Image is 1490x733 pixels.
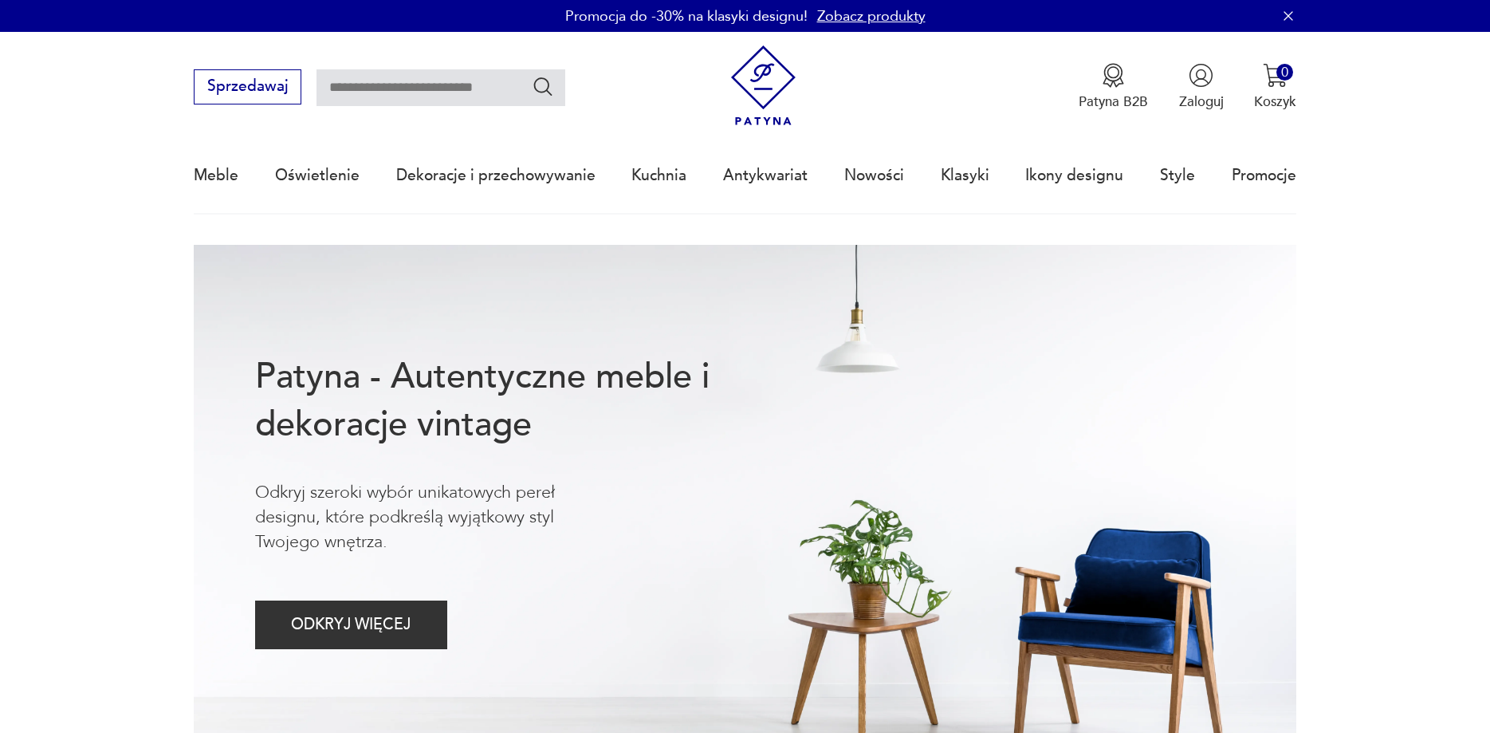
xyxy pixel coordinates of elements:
[1179,63,1224,111] button: Zaloguj
[1189,63,1213,88] img: Ikonka użytkownika
[194,69,301,104] button: Sprzedawaj
[1263,63,1288,88] img: Ikona koszyka
[194,139,238,212] a: Meble
[1079,93,1148,111] p: Patyna B2B
[1079,63,1148,111] button: Patyna B2B
[631,139,686,212] a: Kuchnia
[941,139,989,212] a: Klasyki
[723,45,804,126] img: Patyna - sklep z meblami i dekoracjami vintage
[255,480,619,555] p: Odkryj szeroki wybór unikatowych pereł designu, które podkreślą wyjątkowy styl Twojego wnętrza.
[1025,139,1123,212] a: Ikony designu
[565,6,808,26] p: Promocja do -30% na klasyki designu!
[1254,93,1296,111] p: Koszyk
[255,353,772,449] h1: Patyna - Autentyczne meble i dekoracje vintage
[275,139,360,212] a: Oświetlenie
[396,139,596,212] a: Dekoracje i przechowywanie
[844,139,904,212] a: Nowości
[255,601,447,649] button: ODKRYJ WIĘCEJ
[723,139,808,212] a: Antykwariat
[1232,139,1296,212] a: Promocje
[1101,63,1126,88] img: Ikona medalu
[194,81,301,94] a: Sprzedawaj
[817,6,926,26] a: Zobacz produkty
[1079,63,1148,111] a: Ikona medaluPatyna B2B
[1276,64,1293,81] div: 0
[255,620,447,633] a: ODKRYJ WIĘCEJ
[1254,63,1296,111] button: 0Koszyk
[532,75,555,98] button: Szukaj
[1160,139,1195,212] a: Style
[1179,93,1224,111] p: Zaloguj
